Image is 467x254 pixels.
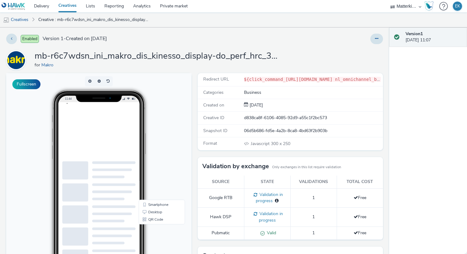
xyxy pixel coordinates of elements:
span: Free [354,214,366,220]
span: Valid [265,230,276,236]
span: Categories [203,90,224,95]
span: Free [354,195,366,201]
small: Only exchanges in this list require validation [272,165,341,170]
span: for [35,62,41,68]
img: undefined Logo [2,2,25,10]
span: 1 [312,230,315,236]
button: Fullscreen [12,79,40,89]
span: Snapshot ID [203,128,227,134]
h3: Validation by exchange [202,162,269,171]
td: Hawk DSP [198,207,244,227]
span: Creative ID [203,115,224,121]
li: Desktop [134,135,178,143]
td: Google RTB [198,188,244,207]
div: [DATE] 11:07 [406,31,462,44]
span: Free [354,230,366,236]
li: QR Code [134,143,178,150]
a: Hawk Academy [424,1,436,11]
img: Makro [7,51,25,69]
span: 11:44 [59,24,65,27]
img: Hawk Academy [424,1,434,11]
strong: Version 1 [406,31,423,37]
span: Enabled [21,35,39,43]
th: Validations [290,176,337,188]
span: Smartphone [142,130,162,133]
td: Pubmatic [198,227,244,240]
div: Business [244,90,382,96]
a: Makro [6,57,28,63]
span: [DATE] [248,102,263,108]
span: Created on [203,102,224,108]
span: Validation in progress [256,192,283,204]
th: Total cost [337,176,383,188]
span: Version 1 - Created on [DATE] [43,35,107,42]
a: Makro [41,62,56,68]
a: Creative : mb-r6c7wdsn_ini_makro_dis_kinesso_display-do_perf_hrc_300x250_nazomer-wittewijn_tag:D4... [35,12,152,27]
div: Creation 05 September 2025, 11:07 [248,102,263,108]
span: Format [203,140,217,146]
span: Validation in progress [257,211,283,223]
span: Desktop [142,137,156,141]
span: Javascript [251,141,271,147]
div: EK [455,2,460,11]
div: d838ca8f-6106-4085-92d9-a55c1f2bc573 [244,115,382,121]
span: 300 x 250 [250,141,290,147]
h1: mb-r6c7wdsn_ini_makro_dis_kinesso_display-do_perf_hrc_300x250_nazomer-wittewijn_tag:D428622447 [35,50,282,62]
th: Source [198,176,244,188]
th: State [244,176,290,188]
span: Redirect URL [203,76,229,82]
li: Smartphone [134,128,178,135]
span: 1 [312,214,315,220]
img: mobile [3,17,9,23]
span: QR Code [142,144,157,148]
span: 1 [312,195,315,201]
div: 06d5b686-fd5e-4a2b-8ca8-4bd63f2b903b [244,128,382,134]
